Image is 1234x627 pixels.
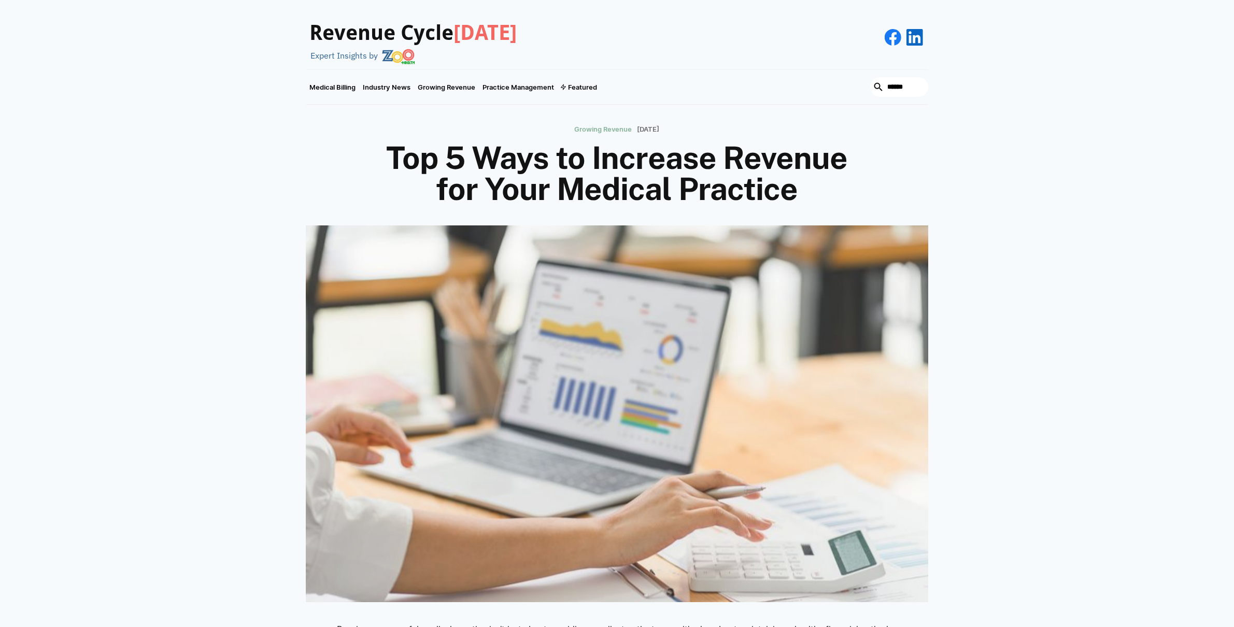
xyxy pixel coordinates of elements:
a: Growing Revenue [415,70,479,104]
a: Growing Revenue [575,120,632,137]
div: Expert Insights by [311,51,378,61]
a: Industry News [360,70,415,104]
a: Practice Management [479,70,558,104]
h1: Top 5 Ways to Increase Revenue for Your Medical Practice [368,142,866,205]
p: Growing Revenue [575,125,632,134]
a: Revenue Cycle[DATE]Expert Insights by [306,10,517,64]
h3: Revenue Cycle [310,21,517,46]
a: Medical Billing [306,70,360,104]
p: [DATE] [637,125,660,134]
span: [DATE] [454,21,517,45]
div: Featured [558,70,601,104]
div: Featured [569,83,598,91]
